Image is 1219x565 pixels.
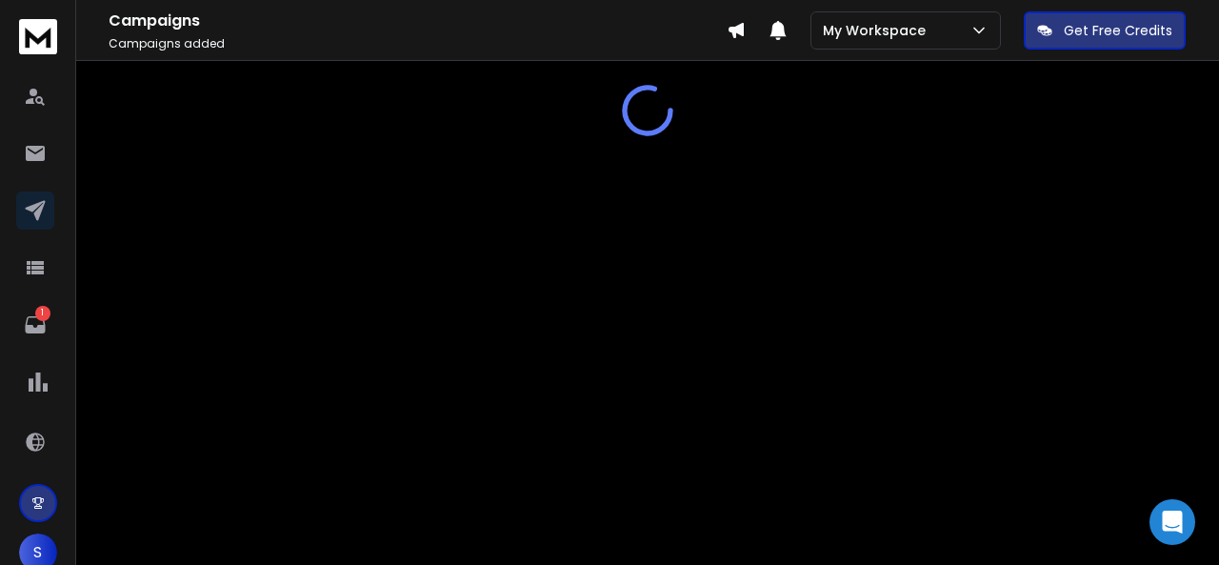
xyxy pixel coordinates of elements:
[823,21,933,40] p: My Workspace
[1149,499,1195,545] div: Open Intercom Messenger
[1064,21,1172,40] p: Get Free Credits
[16,306,54,344] a: 1
[109,10,727,32] h1: Campaigns
[109,36,727,51] p: Campaigns added
[35,306,50,321] p: 1
[19,19,57,54] img: logo
[1024,11,1186,50] button: Get Free Credits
